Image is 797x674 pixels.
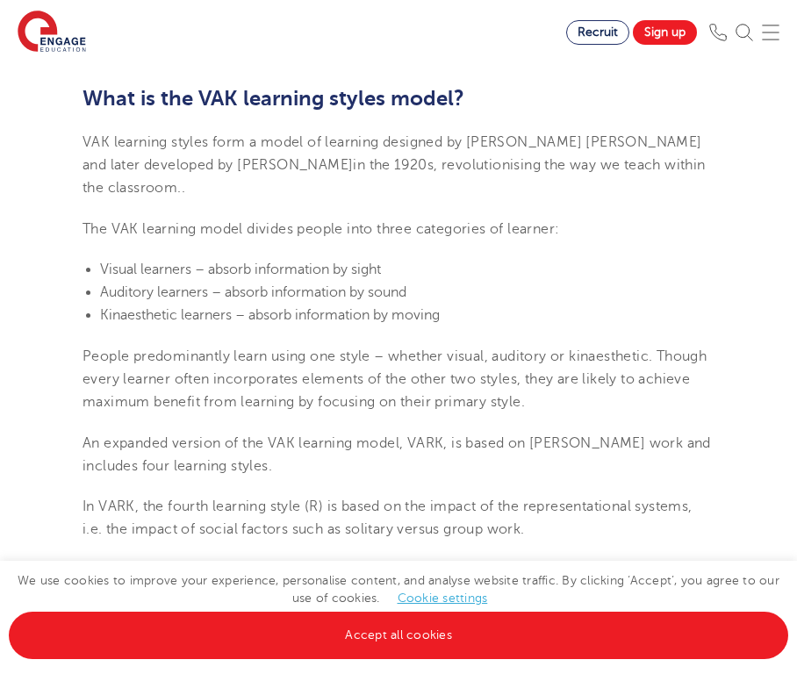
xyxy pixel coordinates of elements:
[83,498,693,537] span: In VARK, the fourth learning style (R) is based on the impact of the representational systems, i....
[9,612,788,659] a: Accept all cookies
[83,86,464,111] b: What is the VAK learning styles model?
[83,348,707,411] span: People predominantly learn using one style – whether visual, auditory or kinaesthetic. Though eve...
[100,307,440,323] span: Kinaesthetic learners – absorb information by moving
[83,157,706,196] span: in the 1920s, revolutionising the way we teach within the classroom.
[100,262,381,277] span: Visual learners – absorb information by sight
[9,574,788,642] span: We use cookies to improve your experience, personalise content, and analyse website traffic. By c...
[100,284,406,300] span: Auditory learners – absorb information by sound
[83,221,559,237] span: The VAK learning model divides people into three categories of learner:
[736,24,753,41] img: Search
[398,592,488,605] a: Cookie settings
[633,20,697,45] a: Sign up
[578,25,618,39] span: Recruit
[18,11,86,54] img: Engage Education
[566,20,629,45] a: Recruit
[709,24,727,41] img: Phone
[83,435,711,474] span: An expanded version of the VAK learning model, VARK, is based on [PERSON_NAME] work and includes ...
[83,134,706,197] span: VAK learning styles form a model of learning designed by [PERSON_NAME] [PERSON_NAME] and later de...
[762,24,779,41] img: Mobile Menu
